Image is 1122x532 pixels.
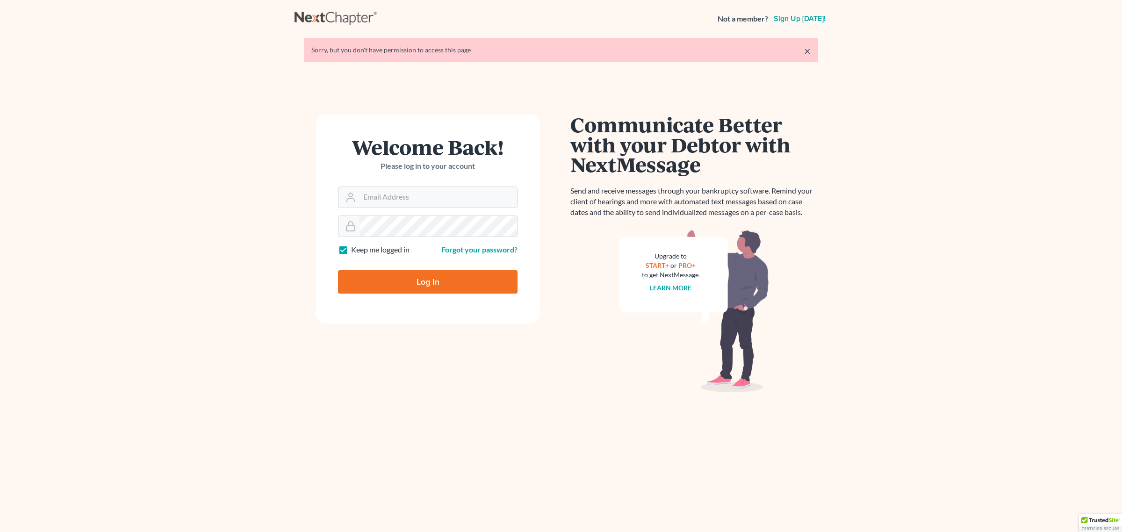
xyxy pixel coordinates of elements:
[718,14,768,24] strong: Not a member?
[360,187,517,208] input: Email Address
[351,244,410,255] label: Keep me logged in
[338,270,518,294] input: Log In
[642,252,700,261] div: Upgrade to
[1079,514,1122,532] div: TrustedSite Certified
[642,270,700,280] div: to get NextMessage.
[570,186,818,218] p: Send and receive messages through your bankruptcy software. Remind your client of hearings and mo...
[646,261,669,269] a: START+
[804,45,811,57] a: ×
[338,137,518,157] h1: Welcome Back!
[772,15,827,22] a: Sign up [DATE]!
[679,261,696,269] a: PRO+
[619,229,769,393] img: nextmessage_bg-59042aed3d76b12b5cd301f8e5b87938c9018125f34e5fa2b7a6b67550977c72.svg
[650,284,692,292] a: Learn more
[671,261,677,269] span: or
[338,161,518,172] p: Please log in to your account
[441,245,518,254] a: Forgot your password?
[570,115,818,174] h1: Communicate Better with your Debtor with NextMessage
[311,45,811,55] div: Sorry, but you don't have permission to access this page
